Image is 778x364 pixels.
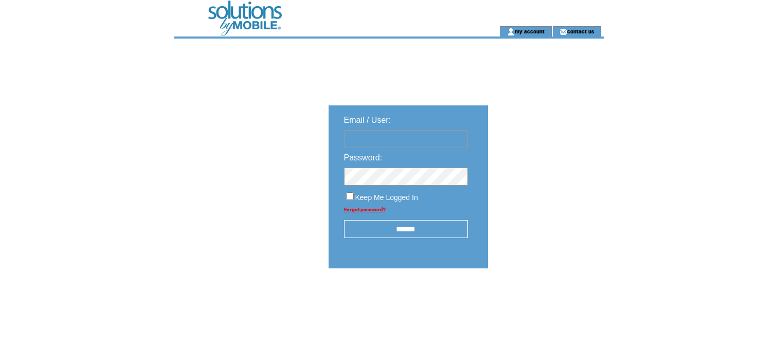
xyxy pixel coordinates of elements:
[344,116,391,124] span: Email / User:
[344,207,386,212] a: Forgot password?
[507,28,515,36] img: account_icon.gif
[559,28,567,36] img: contact_us_icon.gif
[567,28,594,34] a: contact us
[355,193,418,202] span: Keep Me Logged In
[515,28,545,34] a: my account
[344,153,383,162] span: Password:
[518,294,569,307] img: transparent.png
